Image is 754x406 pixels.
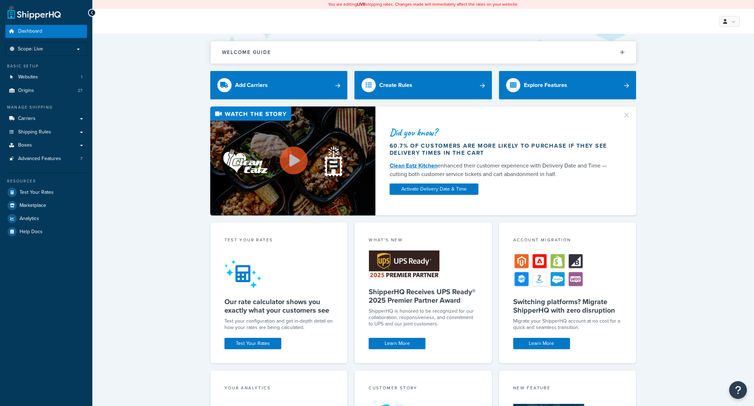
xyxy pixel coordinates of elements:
[18,129,51,135] span: Shipping Rules
[5,71,87,84] li: Websites
[5,186,87,199] a: Test Your Rates
[18,74,38,80] span: Websites
[224,338,281,349] a: Test Your Rates
[5,63,87,69] div: Basic Setup
[729,381,747,399] button: Open Resource Center
[5,152,87,165] a: Advanced Features7
[210,106,375,215] img: Video thumbnail
[224,237,333,245] div: Test your rates
[80,156,82,162] span: 7
[513,385,622,393] div: New Feature
[20,203,46,209] span: Marketplace
[18,156,61,162] span: Advanced Features
[20,216,39,222] span: Analytics
[5,84,87,97] a: Origins27
[20,190,54,196] span: Test Your Rates
[235,80,268,90] div: Add Carriers
[524,80,567,90] div: Explore Features
[224,385,333,393] div: Your Analytics
[390,161,438,170] a: Clean Eatz Kitchen
[499,71,636,99] a: Explore Features
[390,161,614,179] div: enhanced their customer experience with Delivery Date and Time — cutting both customer service ti...
[78,88,82,94] span: 27
[5,225,87,238] a: Help Docs
[224,318,333,331] div: Test your configuration and get in-depth detail on how your rates are being calculated.
[513,297,622,314] h5: Switching platforms? Migrate ShipperHQ with zero disruption
[18,116,36,122] span: Carriers
[5,112,87,125] a: Carriers
[5,178,87,184] div: Resources
[5,199,87,212] a: Marketplace
[5,84,87,97] li: Origins
[513,318,622,331] div: Migrate your ShipperHQ account at no cost for a quick and seamless transition.
[379,80,412,90] div: Create Rules
[5,139,87,152] a: Boxes
[210,71,348,99] a: Add Carriers
[513,338,570,349] a: Learn More
[18,142,32,148] span: Boxes
[18,28,42,34] span: Dashboard
[390,127,614,137] div: Did you know?
[369,237,478,245] div: What's New
[5,104,87,110] div: Manage Shipping
[390,183,478,195] a: Activate Delivery Date & Time
[5,71,87,84] a: Websites1
[354,71,492,99] a: Create Rules
[81,74,82,80] span: 1
[390,142,614,157] div: 60.7% of customers are more likely to purchase if they see delivery times in the cart
[369,338,425,349] a: Learn More
[211,41,636,64] button: Welcome Guide
[369,287,478,304] h5: ShipperHQ Receives UPS Ready® 2025 Premier Partner Award
[5,25,87,38] a: Dashboard
[369,385,478,393] div: Customer Story
[5,126,87,139] a: Shipping Rules
[18,88,34,94] span: Origins
[513,237,622,245] div: Account Migration
[5,212,87,225] a: Analytics
[224,297,333,314] h5: Our rate calculator shows you exactly what your customers see
[369,308,478,327] p: ShipperHQ is honored to be recognized for our collaboration, responsiveness, and commitment to UP...
[20,229,43,235] span: Help Docs
[5,152,87,165] li: Advanced Features
[222,50,271,55] h2: Welcome Guide
[18,46,43,52] span: Scope: Live
[357,1,365,7] b: LIVE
